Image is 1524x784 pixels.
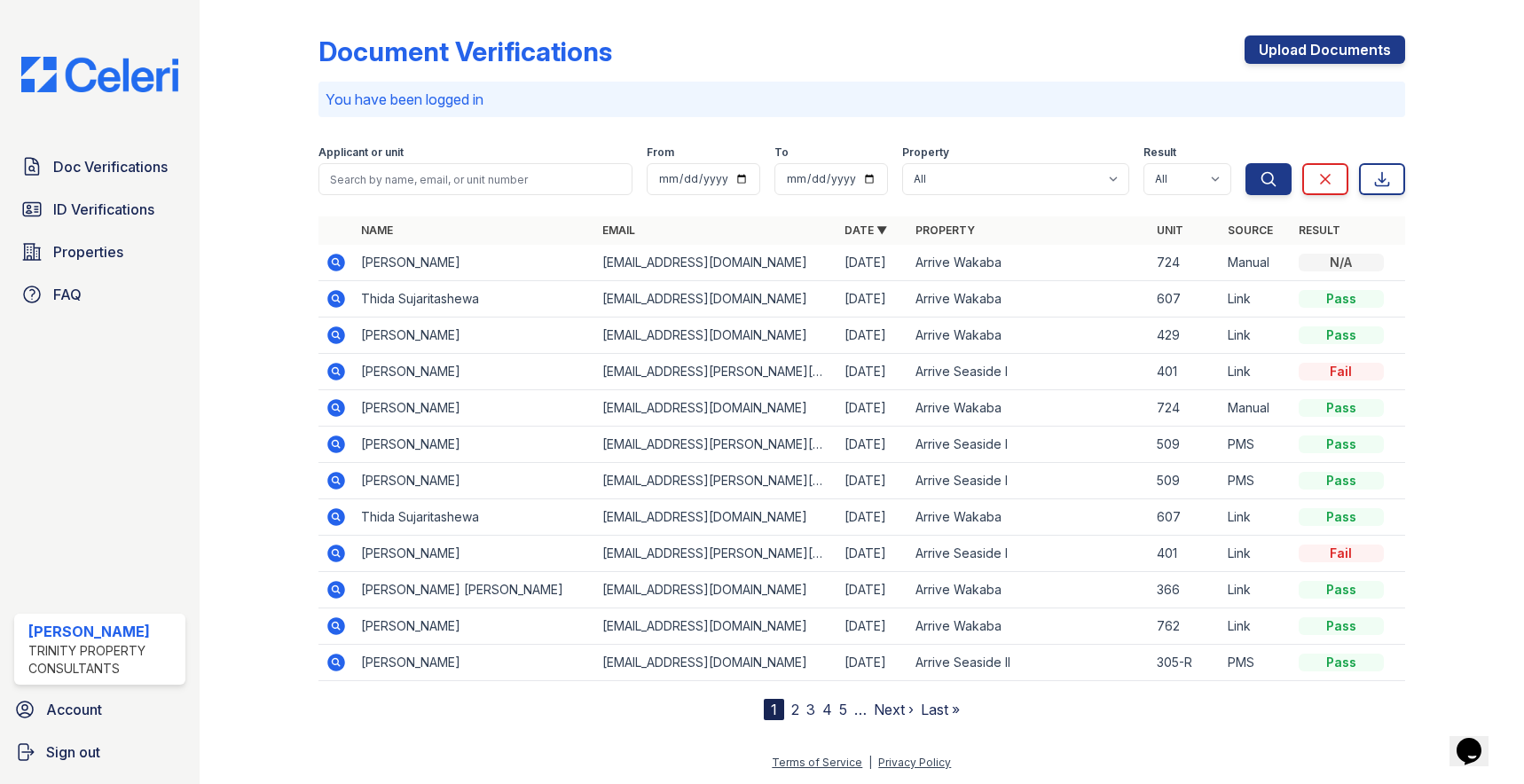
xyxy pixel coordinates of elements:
td: [DATE] [837,318,908,354]
td: Arrive Wakaba [908,281,1150,318]
td: Link [1221,281,1292,318]
div: Pass [1299,399,1384,417]
span: Sign out [46,741,100,763]
td: PMS [1221,463,1292,499]
a: Terms of Service [772,756,862,769]
td: 724 [1150,390,1221,427]
td: [DATE] [837,354,908,390]
span: Account [46,699,102,720]
td: [PERSON_NAME] [354,645,595,681]
a: Source [1228,223,1273,237]
a: Next › [874,701,914,718]
label: To [774,145,789,160]
td: Arrive Wakaba [908,572,1150,608]
a: FAQ [14,277,185,312]
td: Manual [1221,390,1292,427]
input: Search by name, email, or unit number [318,163,632,195]
div: Pass [1299,654,1384,671]
td: Arrive Wakaba [908,245,1150,281]
td: Manual [1221,245,1292,281]
div: Pass [1299,435,1384,453]
td: PMS [1221,427,1292,463]
td: Arrive Seaside II [908,645,1150,681]
td: Thida Sujaritashewa [354,499,595,536]
a: Properties [14,234,185,270]
td: [DATE] [837,572,908,608]
a: Name [361,223,393,237]
span: ID Verifications [53,199,154,220]
div: 1 [764,699,784,720]
a: 3 [806,701,815,718]
td: Arrive Seaside I [908,427,1150,463]
td: 429 [1150,318,1221,354]
p: You have been logged in [326,89,1398,110]
a: 5 [839,701,847,718]
td: [PERSON_NAME] [354,390,595,427]
img: CE_Logo_Blue-a8612792a0a2168367f1c8372b55b34899dd931a85d93a1a3d3e32e68fde9ad4.png [7,57,192,92]
td: [EMAIL_ADDRESS][PERSON_NAME][DOMAIN_NAME] [595,354,837,390]
td: [DATE] [837,645,908,681]
div: Pass [1299,326,1384,344]
td: [EMAIL_ADDRESS][DOMAIN_NAME] [595,608,837,645]
td: [PERSON_NAME] [354,608,595,645]
td: [EMAIL_ADDRESS][DOMAIN_NAME] [595,572,837,608]
a: Upload Documents [1245,35,1405,64]
td: [PERSON_NAME] [354,427,595,463]
td: [DATE] [837,499,908,536]
td: Arrive Seaside I [908,463,1150,499]
td: [EMAIL_ADDRESS][DOMAIN_NAME] [595,390,837,427]
label: From [647,145,674,160]
a: Last » [921,701,960,718]
iframe: chat widget [1449,713,1506,766]
div: Pass [1299,290,1384,308]
td: Arrive Wakaba [908,390,1150,427]
td: Link [1221,499,1292,536]
a: Property [915,223,975,237]
td: Arrive Wakaba [908,318,1150,354]
td: Link [1221,318,1292,354]
td: [DATE] [837,608,908,645]
div: Pass [1299,508,1384,526]
td: Link [1221,536,1292,572]
td: [EMAIL_ADDRESS][DOMAIN_NAME] [595,281,837,318]
div: N/A [1299,254,1384,271]
td: 401 [1150,536,1221,572]
label: Result [1143,145,1176,160]
a: Email [602,223,635,237]
td: PMS [1221,645,1292,681]
td: 762 [1150,608,1221,645]
td: Link [1221,572,1292,608]
td: [PERSON_NAME] [354,463,595,499]
td: [DATE] [837,245,908,281]
td: Link [1221,608,1292,645]
td: [PERSON_NAME] [354,536,595,572]
td: [PERSON_NAME] [354,318,595,354]
td: [EMAIL_ADDRESS][DOMAIN_NAME] [595,245,837,281]
td: [DATE] [837,281,908,318]
div: [PERSON_NAME] [28,621,178,642]
a: 4 [822,701,832,718]
span: … [854,699,867,720]
td: [DATE] [837,463,908,499]
td: [EMAIL_ADDRESS][DOMAIN_NAME] [595,645,837,681]
td: [EMAIL_ADDRESS][DOMAIN_NAME] [595,318,837,354]
span: FAQ [53,284,82,305]
div: Document Verifications [318,35,612,67]
td: [PERSON_NAME] [354,354,595,390]
span: Properties [53,241,123,263]
td: 305-R [1150,645,1221,681]
a: ID Verifications [14,192,185,227]
td: [DATE] [837,390,908,427]
a: 2 [791,701,799,718]
div: Pass [1299,472,1384,490]
td: 509 [1150,427,1221,463]
div: Pass [1299,617,1384,635]
td: [DATE] [837,427,908,463]
td: 724 [1150,245,1221,281]
label: Applicant or unit [318,145,404,160]
td: [EMAIL_ADDRESS][PERSON_NAME][DOMAIN_NAME] [595,463,837,499]
div: Trinity Property Consultants [28,642,178,678]
td: Arrive Wakaba [908,608,1150,645]
td: 509 [1150,463,1221,499]
td: [EMAIL_ADDRESS][PERSON_NAME][DOMAIN_NAME] [595,427,837,463]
